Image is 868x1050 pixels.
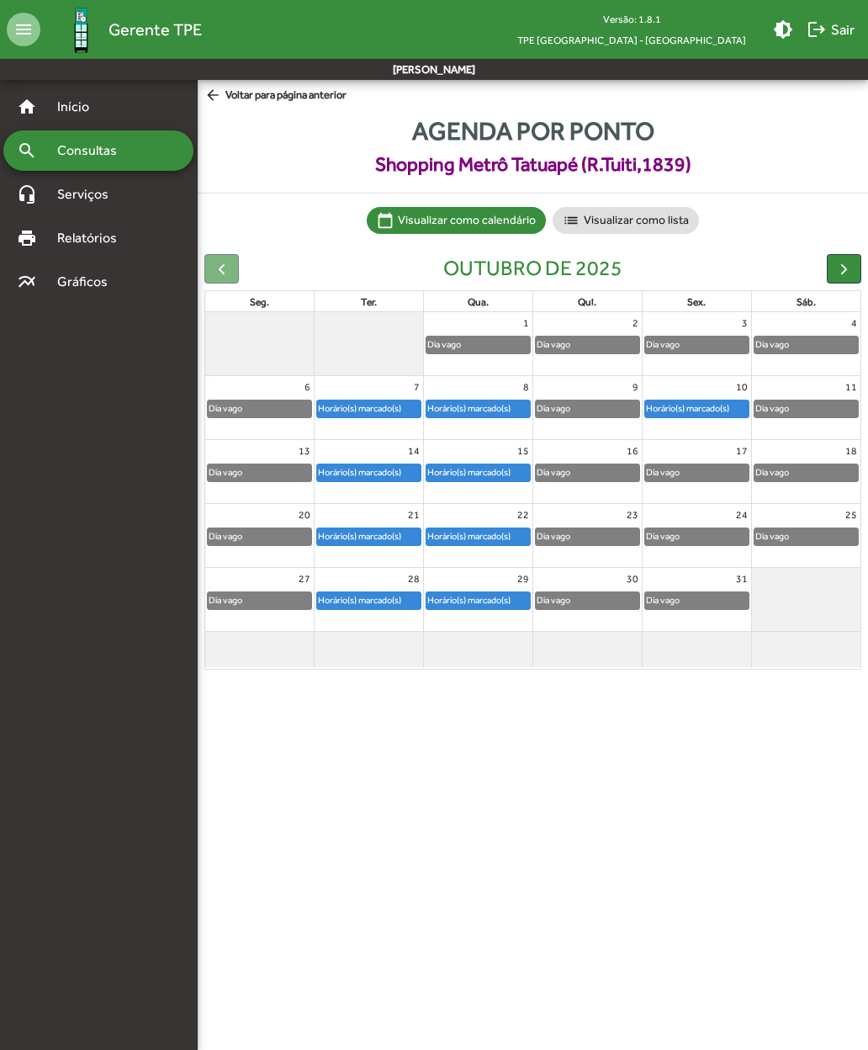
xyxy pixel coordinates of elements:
[536,592,571,608] div: Dia vago
[504,29,759,50] span: TPE [GEOGRAPHIC_DATA] - [GEOGRAPHIC_DATA]
[426,528,511,544] div: Horário(s) marcado(s)
[842,504,860,526] a: 25 de outubro de 2025
[532,439,642,503] td: 16 de outubro de 2025
[301,376,314,398] a: 6 de outubro de 2025
[800,14,861,45] button: Sair
[205,439,315,503] td: 13 de outubro de 2025
[205,375,315,439] td: 6 de outubro de 2025
[514,440,532,462] a: 15 de outubro de 2025
[645,528,680,544] div: Dia vago
[47,97,114,117] span: Início
[295,440,314,462] a: 13 de outubro de 2025
[793,293,819,311] a: sábado
[642,312,751,375] td: 3 de outubro de 2025
[17,184,37,204] mat-icon: headset_mic
[642,567,751,631] td: 31 de outubro de 2025
[295,504,314,526] a: 20 de outubro de 2025
[532,312,642,375] td: 2 de outubro de 2025
[410,376,423,398] a: 7 de outubro de 2025
[642,503,751,567] td: 24 de outubro de 2025
[246,293,273,311] a: segunda-feira
[536,464,571,480] div: Dia vago
[738,312,751,334] a: 3 de outubro de 2025
[424,439,533,503] td: 15 de outubro de 2025
[315,439,424,503] td: 14 de outubro de 2025
[47,228,139,248] span: Relatórios
[563,212,580,229] mat-icon: list
[317,464,402,480] div: Horário(s) marcado(s)
[357,293,380,311] a: terça-feira
[405,440,423,462] a: 14 de outubro de 2025
[424,503,533,567] td: 22 de outubro de 2025
[208,528,243,544] div: Dia vago
[536,528,571,544] div: Dia vago
[642,375,751,439] td: 10 de outubro de 2025
[733,440,751,462] a: 17 de outubro de 2025
[574,293,600,311] a: quinta-feira
[807,19,827,40] mat-icon: logout
[532,375,642,439] td: 9 de outubro de 2025
[623,504,642,526] a: 23 de outubro de 2025
[684,293,709,311] a: sexta-feira
[645,464,680,480] div: Dia vago
[532,567,642,631] td: 30 de outubro de 2025
[520,312,532,334] a: 1 de outubro de 2025
[842,440,860,462] a: 18 de outubro de 2025
[754,400,790,416] div: Dia vago
[208,464,243,480] div: Dia vago
[751,312,860,375] td: 4 de outubro de 2025
[17,228,37,248] mat-icon: print
[536,400,571,416] div: Dia vago
[751,503,860,567] td: 25 de outubro de 2025
[317,528,402,544] div: Horário(s) marcado(s)
[17,97,37,117] mat-icon: home
[17,141,37,161] mat-icon: search
[443,256,622,281] h2: outubro de 2025
[754,528,790,544] div: Dia vago
[751,439,860,503] td: 18 de outubro de 2025
[405,504,423,526] a: 21 de outubro de 2025
[315,375,424,439] td: 7 de outubro de 2025
[17,272,37,292] mat-icon: multiline_chart
[424,375,533,439] td: 8 de outubro de 2025
[623,440,642,462] a: 16 de outubro de 2025
[367,207,546,234] mat-chip: Visualizar como calendário
[426,464,511,480] div: Horário(s) marcado(s)
[514,568,532,590] a: 29 de outubro de 2025
[7,13,40,46] mat-icon: menu
[629,312,642,334] a: 2 de outubro de 2025
[205,503,315,567] td: 20 de outubro de 2025
[464,293,492,311] a: quarta-feira
[773,19,793,40] mat-icon: brightness_medium
[536,337,571,353] div: Dia vago
[751,375,860,439] td: 11 de outubro de 2025
[208,400,243,416] div: Dia vago
[553,207,699,234] mat-chip: Visualizar como lista
[426,592,511,608] div: Horário(s) marcado(s)
[295,568,314,590] a: 27 de outubro de 2025
[40,3,202,57] a: Gerente TPE
[645,400,730,416] div: Horário(s) marcado(s)
[108,16,202,43] span: Gerente TPE
[198,112,868,150] span: Agenda por ponto
[424,312,533,375] td: 1 de outubro de 2025
[54,3,108,57] img: Logo
[733,504,751,526] a: 24 de outubro de 2025
[645,592,680,608] div: Dia vago
[645,337,680,353] div: Dia vago
[47,184,131,204] span: Serviços
[754,464,790,480] div: Dia vago
[405,568,423,590] a: 28 de outubro de 2025
[208,592,243,608] div: Dia vago
[532,503,642,567] td: 23 de outubro de 2025
[514,504,532,526] a: 22 de outubro de 2025
[426,400,511,416] div: Horário(s) marcado(s)
[504,8,759,29] div: Versão: 1.8.1
[377,212,394,229] mat-icon: calendar_today
[198,150,868,179] span: Shopping Metrô Tatuapé (R.Tuiti,1839)
[733,568,751,590] a: 31 de outubro de 2025
[204,87,225,105] mat-icon: arrow_back
[623,568,642,590] a: 30 de outubro de 2025
[848,312,860,334] a: 4 de outubro de 2025
[205,567,315,631] td: 27 de outubro de 2025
